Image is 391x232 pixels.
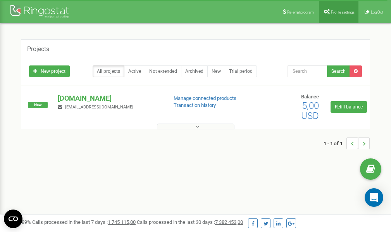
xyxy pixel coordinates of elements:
a: Trial period [225,65,257,77]
h5: Projects [27,46,49,53]
button: Search [327,65,350,77]
nav: ... [324,130,370,157]
a: Transaction history [174,102,216,108]
button: Open CMP widget [4,210,22,228]
span: Profile settings [331,10,355,14]
span: [EMAIL_ADDRESS][DOMAIN_NAME] [65,105,133,110]
a: Archived [181,65,208,77]
span: 5,00 USD [301,100,319,121]
span: Calls processed in the last 7 days : [32,219,136,225]
a: Manage connected products [174,95,236,101]
span: 1 - 1 of 1 [324,137,346,149]
span: Calls processed in the last 30 days : [137,219,243,225]
u: 1 745 115,00 [108,219,136,225]
u: 7 382 453,00 [215,219,243,225]
a: New project [29,65,70,77]
a: Active [124,65,145,77]
a: Not extended [145,65,181,77]
p: [DOMAIN_NAME] [58,93,161,103]
span: New [28,102,48,108]
a: All projects [93,65,124,77]
span: Log Out [371,10,383,14]
a: Refill balance [331,101,367,113]
span: Referral program [287,10,314,14]
a: New [207,65,225,77]
span: Balance [301,94,319,100]
div: Open Intercom Messenger [365,188,383,207]
input: Search [288,65,327,77]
